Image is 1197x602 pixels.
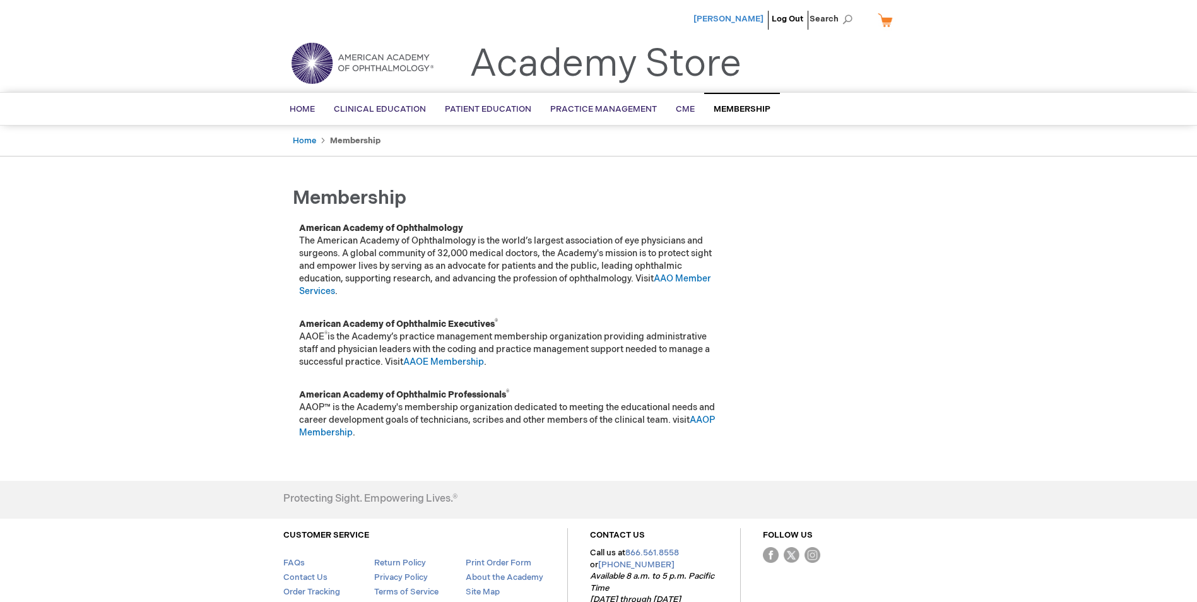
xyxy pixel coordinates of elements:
[466,558,531,568] a: Print Order Form
[810,6,858,32] span: Search
[299,318,722,369] p: AAOE is the Academy’s practice management membership organization providing administrative staff ...
[469,42,741,87] a: Academy Store
[466,587,500,597] a: Site Map
[299,223,463,233] strong: American Academy of Ophthalmology
[324,331,327,338] sup: ®
[763,530,813,540] a: FOLLOW US
[403,357,484,367] a: AAOE Membership
[625,548,679,558] a: 866.561.8558
[374,572,428,582] a: Privacy Policy
[299,319,498,329] strong: American Academy of Ophthalmic Executives
[495,318,498,326] sup: ®
[283,530,369,540] a: CUSTOMER SERVICE
[334,104,426,114] span: Clinical Education
[693,14,764,24] a: [PERSON_NAME]
[550,104,657,114] span: Practice Management
[283,558,305,568] a: FAQs
[506,389,509,396] sup: ®
[374,558,426,568] a: Return Policy
[714,104,770,114] span: Membership
[283,493,457,505] h4: Protecting Sight. Empowering Lives.®
[299,222,722,298] p: The American Academy of Ophthalmology is the world’s largest association of eye physicians and su...
[445,104,531,114] span: Patient Education
[805,547,820,563] img: instagram
[590,530,645,540] a: CONTACT US
[293,187,406,210] span: Membership
[299,389,722,439] p: AAOP™ is the Academy's membership organization dedicated to meeting the educational needs and car...
[283,587,340,597] a: Order Tracking
[466,572,543,582] a: About the Academy
[299,389,509,400] strong: American Academy of Ophthalmic Professionals
[763,547,779,563] img: Facebook
[598,560,675,570] a: [PHONE_NUMBER]
[330,136,380,146] strong: Membership
[772,14,803,24] a: Log Out
[374,587,439,597] a: Terms of Service
[784,547,799,563] img: Twitter
[676,104,695,114] span: CME
[283,572,327,582] a: Contact Us
[293,136,316,146] a: Home
[290,104,315,114] span: Home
